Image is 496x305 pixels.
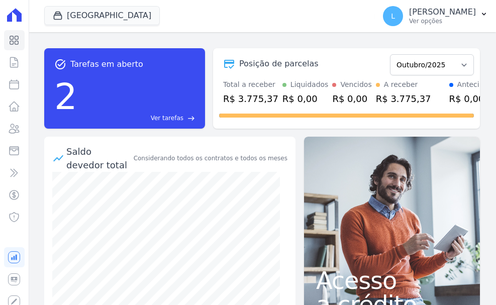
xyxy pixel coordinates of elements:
span: L [391,13,395,20]
div: R$ 3.775,37 [223,92,278,106]
span: east [187,115,195,122]
span: Ver tarefas [151,114,183,123]
div: Liquidados [290,79,329,90]
div: 2 [54,70,77,123]
a: Ver tarefas east [81,114,195,123]
div: Posição de parcelas [239,58,319,70]
button: [GEOGRAPHIC_DATA] [44,6,160,25]
div: Saldo devedor total [66,145,132,172]
div: A receber [384,79,418,90]
div: Vencidos [340,79,371,90]
div: R$ 0,00 [332,92,371,106]
p: Ver opções [409,17,476,25]
div: Total a receber [223,79,278,90]
span: task_alt [54,58,66,70]
button: L [PERSON_NAME] Ver opções [375,2,496,30]
div: R$ 0,00 [282,92,329,106]
div: R$ 3.775,37 [376,92,431,106]
p: [PERSON_NAME] [409,7,476,17]
div: Considerando todos os contratos e todos os meses [134,154,287,163]
span: Acesso [316,268,468,292]
span: Tarefas em aberto [70,58,143,70]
